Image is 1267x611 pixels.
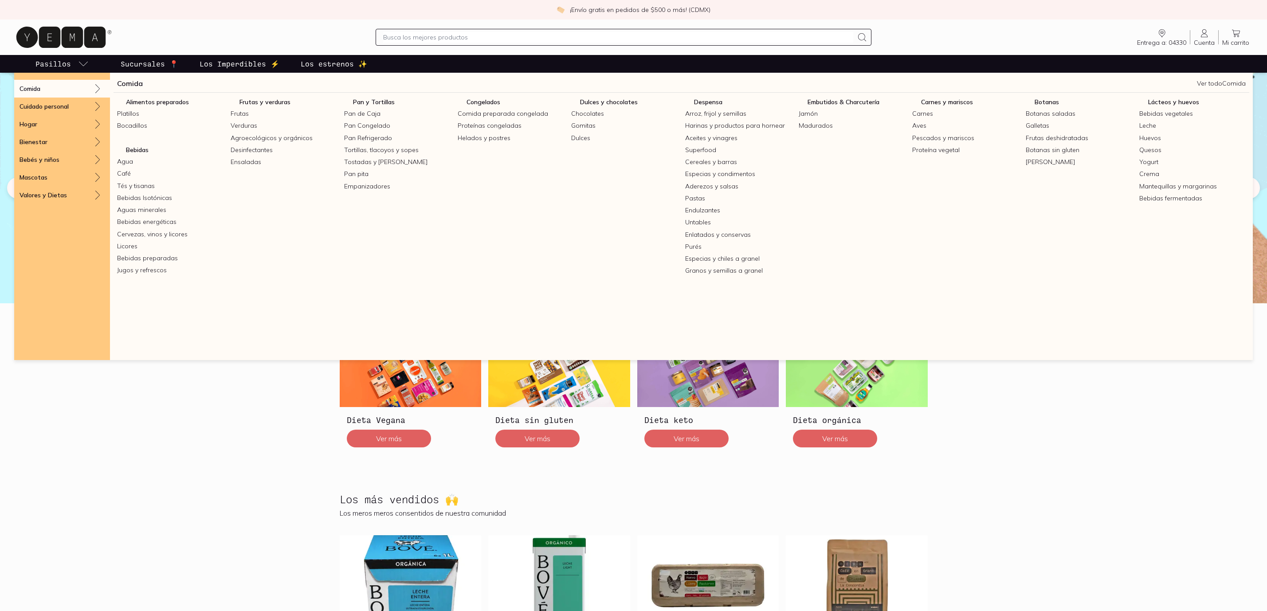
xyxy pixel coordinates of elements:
a: Licores [114,240,227,252]
img: Dieta sin gluten [488,343,630,407]
a: BebidasBebidas [114,144,227,156]
a: Madurados [795,120,909,132]
a: Los Imperdibles ⚡️ [198,55,281,73]
a: Los estrenos ✨ [299,55,369,73]
h3: Dieta orgánica [793,414,921,426]
a: Bebidas vegetales [1136,108,1249,120]
a: Entrega a: 04330 [1134,28,1190,47]
a: Carnes [909,108,1022,120]
a: Arroz, frijol y semillas [682,108,795,120]
h3: Dieta sin gluten [495,414,623,426]
a: Aguas minerales [114,204,227,216]
a: Helados y postres [454,132,568,144]
a: Botanas sin gluten [1022,144,1136,156]
a: Desinfectantes [227,144,341,156]
a: Ensaladas [227,156,341,168]
a: Tés y tisanas [114,180,227,192]
p: Sucursales 📍 [121,59,178,69]
a: Especias y chiles a granel [682,253,795,265]
a: Agroecológicos y orgánicos [227,132,341,144]
a: Pan y TortillasPan y Tortillas [341,96,454,108]
a: Pan Refrigerado [341,132,454,144]
a: Superfood [682,144,795,156]
a: Frutas [227,108,341,120]
button: Ver más [495,430,580,447]
button: Ver más [644,430,729,447]
span: Botanas [1035,98,1059,106]
a: Bebidas Isotónicas [114,192,227,204]
a: Proteína vegetal [909,144,1022,156]
img: Dieta Vegana [340,343,482,407]
img: Dieta orgánica [786,343,928,407]
a: Aves [909,120,1022,132]
a: Granos y semillas a granel [682,265,795,277]
a: Chocolates [568,108,681,120]
p: Mascotas [20,173,47,181]
a: Bebidas fermentadas [1136,192,1249,204]
a: Bebidas preparadas [114,252,227,264]
img: Congelados [458,98,465,106]
a: Galletas [1022,120,1136,132]
p: Valores y Dietas [20,191,67,199]
a: Quesos [1136,144,1249,156]
span: Despensa [694,98,722,106]
img: Despensa [685,98,692,106]
a: DespensaDespensa [682,96,795,108]
a: Pescados y mariscos [909,132,1022,144]
a: Tostadas y [PERSON_NAME] [341,156,454,168]
a: Cuenta [1190,28,1218,47]
a: Mi carrito [1219,28,1253,47]
p: Bebés y niños [20,156,59,164]
span: Entrega a: 04330 [1137,39,1186,47]
a: Agua [114,156,227,168]
img: Botanas [1026,98,1033,106]
a: Pan pita [341,168,454,180]
a: Pastas [682,192,795,204]
a: Empanizadores [341,180,454,192]
a: Crema [1136,168,1249,180]
a: Sucursales 📍 [119,55,180,73]
p: Los estrenos ✨ [301,59,367,69]
span: Carnes y mariscos [921,98,973,106]
a: Leche [1136,120,1249,132]
a: Mantequillas y margarinas [1136,180,1249,192]
span: Mi carrito [1222,39,1249,47]
h2: Los más vendidos 🙌 [340,493,459,505]
button: Ver más [347,430,431,447]
p: Bienestar [20,138,47,146]
a: Alimentos preparadosAlimentos preparados [114,96,227,108]
a: Pan Congelado [341,120,454,132]
a: Jamón [795,108,909,120]
a: Pan de Caja [341,108,454,120]
a: pasillo-todos-link [34,55,90,73]
input: Busca los mejores productos [383,32,853,43]
span: Alimentos preparados [126,98,189,106]
a: Enlatados y conservas [682,229,795,241]
p: Comida [20,85,40,93]
a: Dieta ketoDieta ketoVer más [637,343,779,454]
span: Pan y Tortillas [353,98,395,106]
a: Bocadillos [114,120,227,132]
img: Frutas y verduras [231,98,238,106]
span: Lácteos y huevos [1148,98,1199,106]
a: Embutidos & CharcuteríaEmbutidos & Charcutería [795,96,909,108]
a: Bebidas energéticas [114,216,227,228]
a: Dieta VeganaDieta VeganaVer más [340,343,482,454]
a: Dieta orgánicaDieta orgánicaVer más [786,343,928,454]
p: Hogar [20,120,37,128]
a: Jugos y refrescos [114,264,227,276]
a: CongeladosCongelados [454,96,568,108]
a: Harinas y productos para hornear [682,120,795,132]
p: Cuidado personal [20,102,69,110]
a: Dulces y chocolatesDulces y chocolates [568,96,681,108]
img: Embutidos & Charcutería [799,98,806,106]
h3: Dieta Vegana [347,414,475,426]
a: Aceites y vinagres [682,132,795,144]
p: Los meros meros consentidos de nuestra comunidad [340,509,928,517]
a: Botanas saladas [1022,108,1136,120]
a: Purés [682,241,795,253]
a: Untables [682,216,795,228]
a: Comida [117,78,143,89]
a: Aderezos y salsas [682,180,795,192]
p: ¡Envío gratis en pedidos de $500 o más! (CDMX) [570,5,710,14]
